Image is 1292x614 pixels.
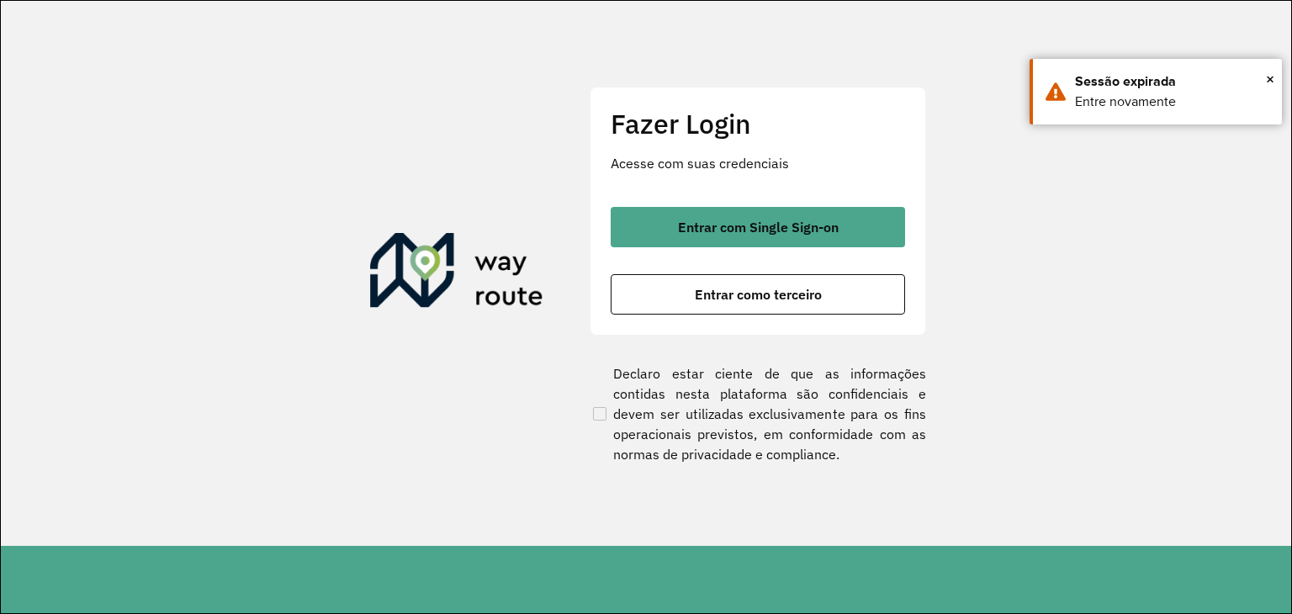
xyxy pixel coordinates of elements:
h2: Fazer Login [611,108,905,140]
span: Entrar com Single Sign-on [678,220,839,234]
p: Acesse com suas credenciais [611,153,905,173]
img: Roteirizador AmbevTech [370,233,543,314]
span: × [1266,66,1274,92]
div: Sessão expirada [1075,71,1269,92]
button: button [611,207,905,247]
div: Entre novamente [1075,92,1269,112]
button: button [611,274,905,315]
label: Declaro estar ciente de que as informações contidas nesta plataforma são confidenciais e devem se... [590,363,926,464]
button: Close [1266,66,1274,92]
span: Entrar como terceiro [695,288,822,301]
